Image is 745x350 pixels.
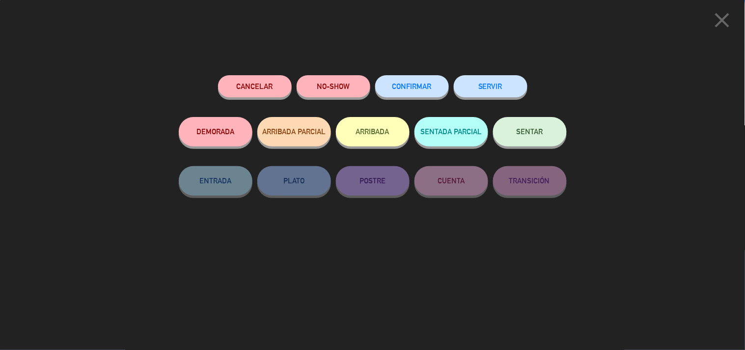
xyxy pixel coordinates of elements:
button: TRANSICIÓN [493,166,567,196]
button: Cancelar [218,75,292,97]
button: CUENTA [414,166,488,196]
button: DEMORADA [179,117,252,146]
button: close [707,7,738,36]
span: CONFIRMAR [392,82,432,90]
button: NO-SHOW [297,75,370,97]
i: close [710,8,735,32]
button: PLATO [257,166,331,196]
button: POSTRE [336,166,410,196]
span: SENTAR [517,127,543,136]
span: ARRIBADA PARCIAL [262,127,326,136]
button: SERVIR [454,75,527,97]
button: SENTAR [493,117,567,146]
button: CONFIRMAR [375,75,449,97]
button: ARRIBADA PARCIAL [257,117,331,146]
button: ENTRADA [179,166,252,196]
button: ARRIBADA [336,117,410,146]
button: SENTADA PARCIAL [414,117,488,146]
